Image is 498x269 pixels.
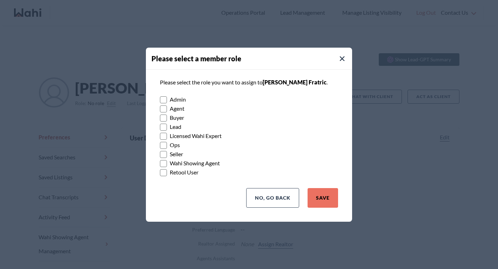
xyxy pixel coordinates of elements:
button: No, Go Back [246,188,299,208]
label: Licensed Wahi Expert [160,131,338,140]
label: Wahi Showing Agent [160,159,338,168]
label: Seller [160,150,338,159]
span: [PERSON_NAME] Fratric [263,79,327,85]
button: Save [308,188,338,208]
label: Admin [160,95,338,104]
label: Agent [160,104,338,113]
label: Lead [160,122,338,131]
button: Close Modal [338,55,346,63]
h4: Please select a member role [152,53,352,64]
label: Buyer [160,113,338,122]
label: Retool User [160,168,338,177]
label: Ops [160,140,338,150]
p: Please select the role you want to assign to . [160,78,338,87]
